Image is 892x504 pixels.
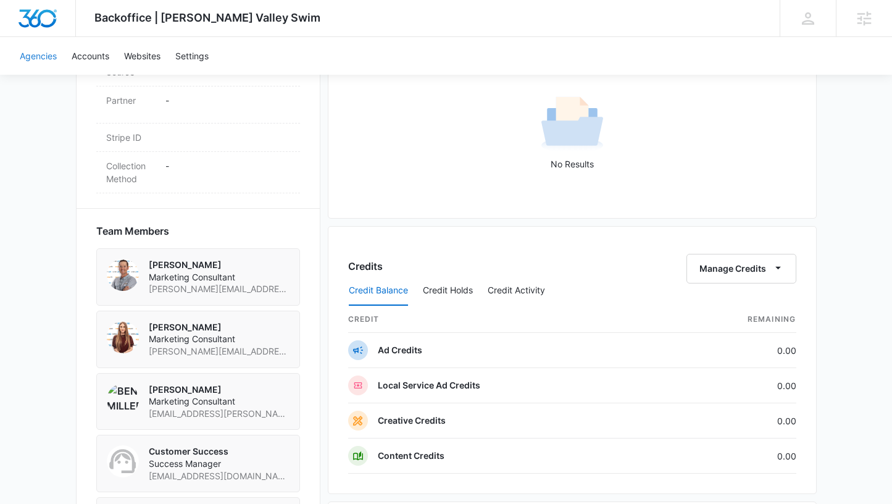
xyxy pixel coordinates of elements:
p: - [165,159,290,172]
span: [EMAIL_ADDRESS][DOMAIN_NAME] [149,470,290,482]
span: Marketing Consultant [149,333,290,345]
dt: Partner [106,94,156,107]
span: Backoffice | [PERSON_NAME] Valley Swim [94,11,320,24]
p: No Results [349,157,796,170]
p: [PERSON_NAME] [149,259,290,271]
a: Websites [117,37,168,75]
td: 0.00 [665,333,796,368]
p: [PERSON_NAME] [149,321,290,334]
span: [EMAIL_ADDRESS][PERSON_NAME][DOMAIN_NAME] [149,408,290,420]
p: [PERSON_NAME] [149,384,290,396]
a: Agencies [12,37,64,75]
p: Customer Success [149,445,290,458]
span: Marketing Consultant [149,271,290,283]
div: Partner- [96,86,300,124]
p: - [165,94,290,107]
button: Credit Activity [488,276,545,306]
td: 0.00 [665,368,796,403]
img: No Results [541,93,603,154]
button: Credit Holds [423,276,473,306]
dt: Collection Method [106,159,156,185]
h3: Credits [348,259,383,274]
p: Local Service Ad Credits [378,379,480,392]
span: Success Manager [149,458,290,470]
th: Remaining [665,306,796,333]
p: Creative Credits [378,414,446,427]
div: Stripe ID [96,124,300,152]
img: Nathan Harr [107,259,139,291]
span: Team Members [96,224,169,238]
a: Accounts [64,37,117,75]
img: emilee egan [107,321,139,353]
img: Customer Success [107,445,139,477]
dt: Stripe ID [106,131,156,144]
p: Content Credits [378,450,444,462]
th: credit [348,306,665,333]
button: Credit Balance [349,276,408,306]
span: [PERSON_NAME][EMAIL_ADDRESS][PERSON_NAME][DOMAIN_NAME] [149,345,290,358]
p: Ad Credits [378,344,422,356]
img: Ben Miller [107,384,139,416]
span: [PERSON_NAME][EMAIL_ADDRESS][PERSON_NAME][DOMAIN_NAME] [149,283,290,295]
span: Marketing Consultant [149,395,290,408]
td: 0.00 [665,439,796,474]
button: Manage Credits [686,254,796,283]
div: Collection Method- [96,152,300,193]
td: 0.00 [665,403,796,439]
a: Settings [168,37,216,75]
